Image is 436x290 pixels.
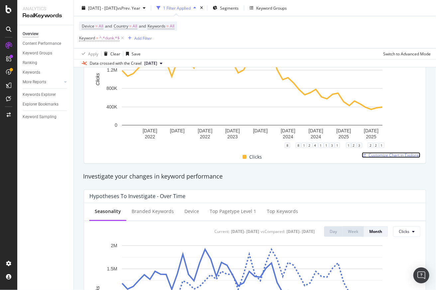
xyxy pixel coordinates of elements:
[107,266,117,271] text: 1.5M
[339,134,349,139] text: 2025
[132,51,141,56] div: Save
[357,143,362,148] div: 3
[23,50,52,57] div: Keyword Groups
[200,134,210,139] text: 2022
[132,208,174,215] div: Branded Keywords
[99,34,120,43] span: ^.*dunk.*$
[210,3,241,13] button: Segments
[23,113,56,120] div: Keyword Sampling
[261,229,285,234] div: vs Compared :
[247,3,289,13] button: Keyword Groups
[95,73,100,85] text: Clicks
[23,69,69,76] a: Keywords
[23,101,69,108] a: Explorer Bookmarks
[95,23,98,29] span: =
[249,153,262,161] span: Clicks
[95,208,121,215] div: Seasonality
[23,59,69,66] a: Ranking
[23,40,61,47] div: Content Performance
[374,143,379,148] div: 2
[343,226,364,237] button: Week
[101,48,120,59] button: Clear
[99,22,103,31] span: All
[198,128,212,133] text: [DATE]
[379,143,384,148] div: 1
[346,143,351,148] div: 1
[110,51,120,56] div: Clear
[23,91,69,98] a: Keywords Explorer
[106,104,117,109] text: 400K
[267,208,298,215] div: Top Keywords
[142,59,165,67] button: [DATE]
[170,128,184,133] text: [DATE]
[139,23,146,29] span: and
[364,226,388,237] button: Month
[23,79,62,86] a: More Reports
[220,5,239,11] span: Segments
[184,208,199,215] div: Device
[369,229,382,234] div: Month
[301,143,307,148] div: 1
[23,40,69,47] a: Content Performance
[133,22,137,31] span: All
[329,143,335,148] div: 3
[145,134,155,139] text: 2022
[281,128,295,133] text: [DATE]
[23,113,69,120] a: Keyword Sampling
[129,23,132,29] span: =
[23,50,69,57] a: Keyword Groups
[23,5,68,12] div: Analytics
[23,91,56,98] div: Keywords Explorer
[351,143,357,148] div: 2
[123,48,141,59] button: Save
[23,59,37,66] div: Ranking
[383,51,431,56] div: Switch to Advanced Mode
[225,128,240,133] text: [DATE]
[324,143,329,148] div: 1
[324,226,343,237] button: Day
[231,229,259,234] div: [DATE] - [DATE]
[23,31,39,37] div: Overview
[214,229,230,234] div: Current:
[148,23,165,29] span: Keywords
[381,48,431,59] button: Switch to Advanced Mode
[163,5,191,11] div: 1 Filter Applied
[106,86,117,91] text: 800K
[88,5,117,11] span: [DATE] - [DATE]
[114,23,128,29] span: Country
[364,128,379,133] text: [DATE]
[362,152,420,158] a: Customize Chart in Explorer
[330,229,337,234] div: Day
[23,12,68,20] div: RealKeywords
[115,122,117,128] text: 0
[83,172,427,181] div: Investigate your changes in keyword performance
[96,35,98,41] span: =
[23,31,69,37] a: Overview
[227,134,238,139] text: 2023
[23,79,46,86] div: More Reports
[111,243,117,248] text: 2M
[283,134,293,139] text: 2024
[88,51,98,56] div: Apply
[318,143,324,148] div: 1
[313,143,318,148] div: 4
[144,60,157,66] span: 2025 Aug. 30th
[311,134,321,139] text: 2024
[23,69,40,76] div: Keywords
[285,143,290,148] div: 8
[143,128,157,133] text: [DATE]
[286,229,315,234] div: [DATE] - [DATE]
[166,23,169,29] span: =
[256,5,287,11] div: Keyword Groups
[79,48,98,59] button: Apply
[296,143,301,148] div: 8
[90,60,142,66] div: Data crossed with the Crawl
[79,3,148,13] button: [DATE] - [DATE]vsPrev. Year
[125,34,152,42] button: Add Filter
[79,35,95,41] span: Keyword
[107,67,117,73] text: 1.2M
[348,229,358,234] div: Week
[89,30,415,145] svg: A chart.
[89,193,185,199] div: Hypotheses to Investigate - Over Time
